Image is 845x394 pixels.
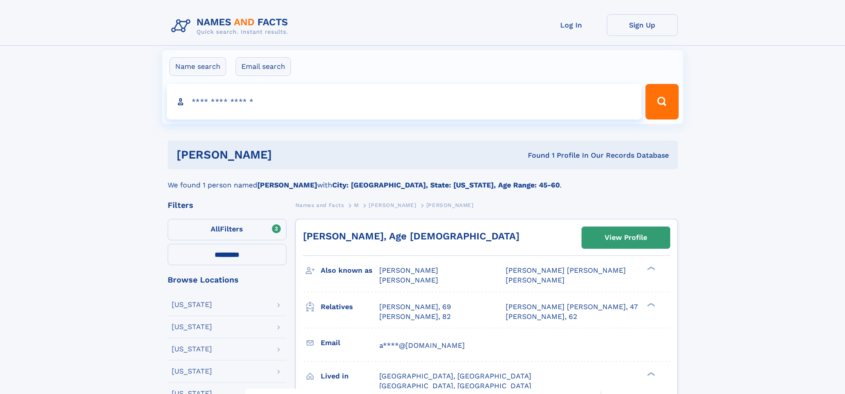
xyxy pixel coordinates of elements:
[168,201,287,209] div: Filters
[605,227,647,248] div: View Profile
[426,202,474,208] span: [PERSON_NAME]
[645,371,656,377] div: ❯
[167,84,642,119] input: search input
[303,231,519,242] a: [PERSON_NAME], Age [DEMOGRAPHIC_DATA]
[321,335,379,350] h3: Email
[172,368,212,375] div: [US_STATE]
[645,302,656,307] div: ❯
[321,369,379,384] h3: Lived in
[354,199,359,211] a: M
[168,219,287,240] label: Filters
[506,266,626,275] span: [PERSON_NAME] [PERSON_NAME]
[379,266,438,275] span: [PERSON_NAME]
[379,302,451,312] a: [PERSON_NAME], 69
[169,57,226,76] label: Name search
[645,266,656,271] div: ❯
[582,227,670,248] a: View Profile
[172,323,212,330] div: [US_STATE]
[354,202,359,208] span: M
[379,312,451,322] a: [PERSON_NAME], 82
[172,346,212,353] div: [US_STATE]
[332,181,560,189] b: City: [GEOGRAPHIC_DATA], State: [US_STATE], Age Range: 45-60
[506,276,565,284] span: [PERSON_NAME]
[379,382,531,390] span: [GEOGRAPHIC_DATA], [GEOGRAPHIC_DATA]
[168,14,295,38] img: Logo Names and Facts
[295,199,344,211] a: Names and Facts
[400,151,669,160] div: Found 1 Profile In Our Records Database
[211,225,220,233] span: All
[321,263,379,278] h3: Also known as
[168,169,678,191] div: We found 1 person named with .
[645,84,678,119] button: Search Button
[506,302,638,312] a: [PERSON_NAME] [PERSON_NAME], 47
[257,181,317,189] b: [PERSON_NAME]
[321,299,379,314] h3: Relatives
[607,14,678,36] a: Sign Up
[236,57,291,76] label: Email search
[506,312,577,322] a: [PERSON_NAME], 62
[369,199,416,211] a: [PERSON_NAME]
[536,14,607,36] a: Log In
[369,202,416,208] span: [PERSON_NAME]
[379,276,438,284] span: [PERSON_NAME]
[172,301,212,308] div: [US_STATE]
[379,372,531,380] span: [GEOGRAPHIC_DATA], [GEOGRAPHIC_DATA]
[168,276,287,284] div: Browse Locations
[177,149,400,160] h1: [PERSON_NAME]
